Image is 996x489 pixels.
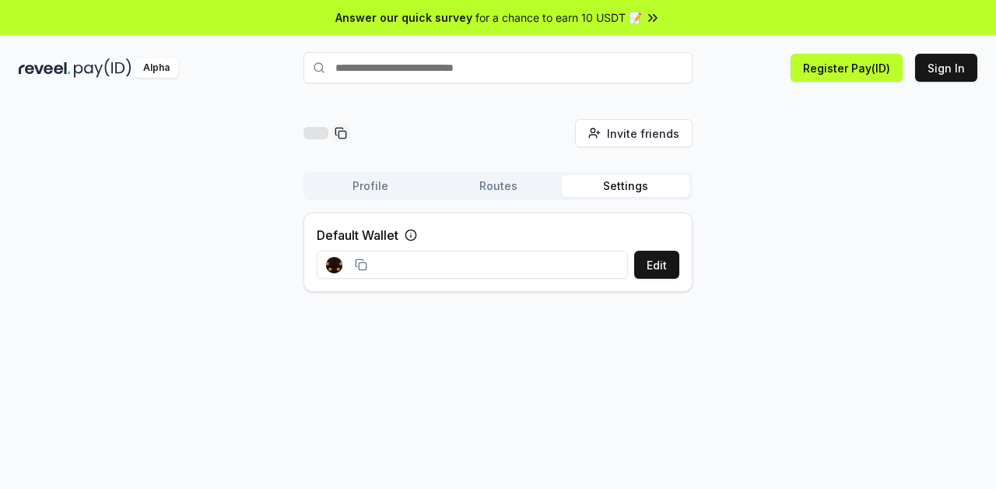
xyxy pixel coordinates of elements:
button: Profile [307,175,434,197]
button: Routes [434,175,562,197]
button: Invite friends [575,119,693,147]
button: Settings [562,175,689,197]
label: Default Wallet [317,226,398,244]
img: pay_id [74,58,132,78]
button: Edit [634,251,679,279]
span: Answer our quick survey [335,9,472,26]
img: reveel_dark [19,58,71,78]
span: Invite friends [607,125,679,142]
span: for a chance to earn 10 USDT 📝 [475,9,642,26]
button: Sign In [915,54,977,82]
div: Alpha [135,58,178,78]
button: Register Pay(ID) [791,54,903,82]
